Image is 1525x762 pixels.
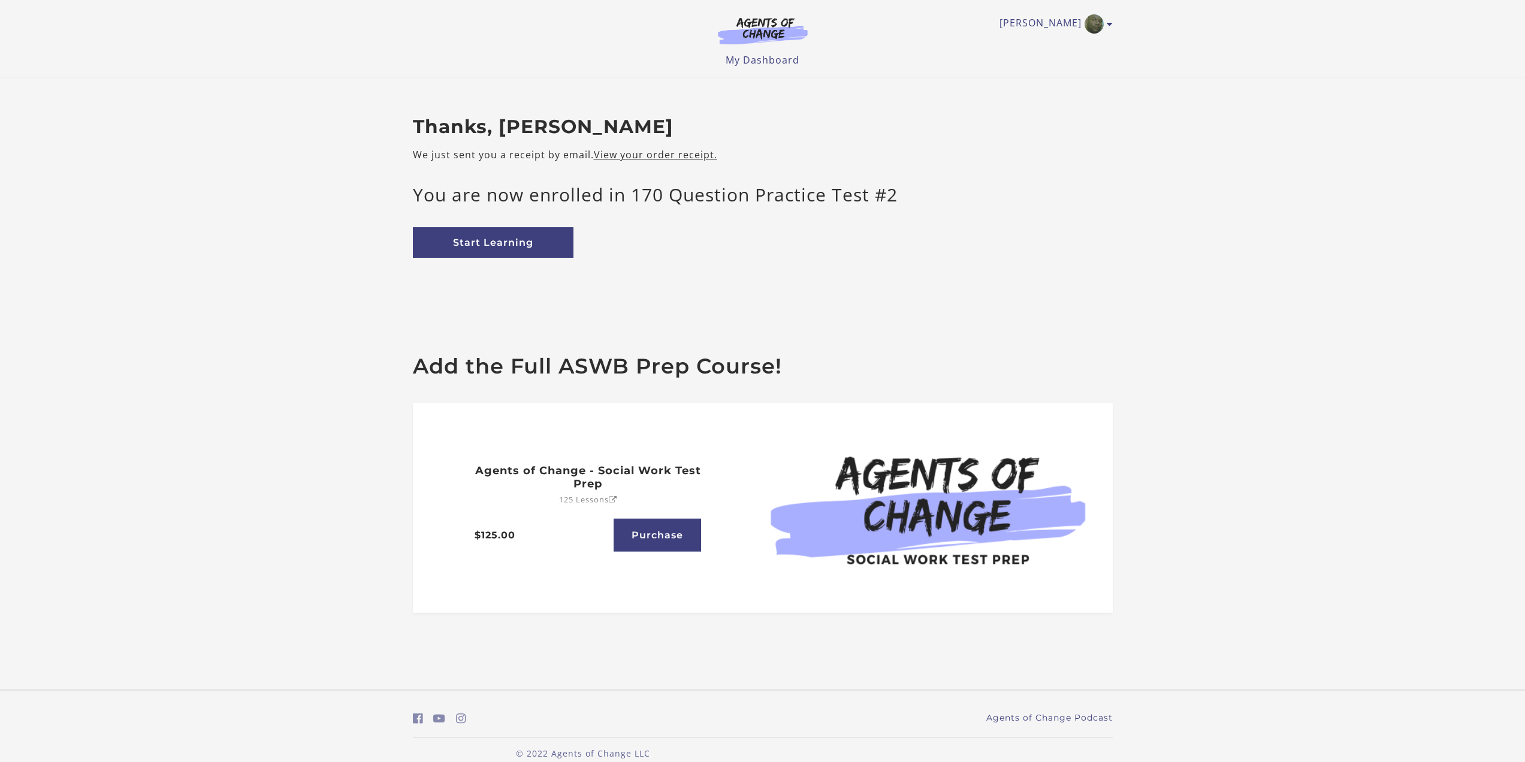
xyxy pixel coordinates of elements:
[413,354,1113,379] h2: Add the Full ASWB Prep Course!
[705,17,820,44] img: Agents of Change Logo
[558,496,617,504] p: 125 Lessons
[763,403,1113,613] a: Agents of Change - Social Work Test Prep (Open in a new window)
[413,227,573,258] a: Start Learning
[413,710,423,727] a: https://www.facebook.com/groups/aswbtestprep (Open in a new window)
[413,181,1113,208] p: You are now enrolled in 170 Question Practice Test #2
[413,116,1113,138] h2: Thanks, [PERSON_NAME]
[614,519,701,552] a: Purchase
[413,147,1113,162] p: We just sent you a receipt by email.
[433,710,445,727] a: https://www.youtube.com/c/AgentsofChangeTestPrepbyMeaganMitchell (Open in a new window)
[465,454,711,496] a: Agents of Change - Social Work Test Prep 125 LessonsOpen in a new window
[999,14,1107,34] a: Toggle menu
[413,713,423,724] i: https://www.facebook.com/groups/aswbtestprep (Open in a new window)
[413,747,753,760] p: © 2022 Agents of Change LLC
[433,713,445,724] i: https://www.youtube.com/c/AgentsofChangeTestPrepbyMeaganMitchell (Open in a new window)
[608,496,617,504] i: Open in a new window
[475,529,609,541] h3: $125.00
[726,53,799,67] a: My Dashboard
[456,710,466,727] a: https://www.instagram.com/agentsofchangeprep/ (Open in a new window)
[456,713,466,724] i: https://www.instagram.com/agentsofchangeprep/ (Open in a new window)
[594,148,717,161] a: View your order receipt.
[986,712,1113,724] a: Agents of Change Podcast
[465,464,711,491] h2: Agents of Change - Social Work Test Prep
